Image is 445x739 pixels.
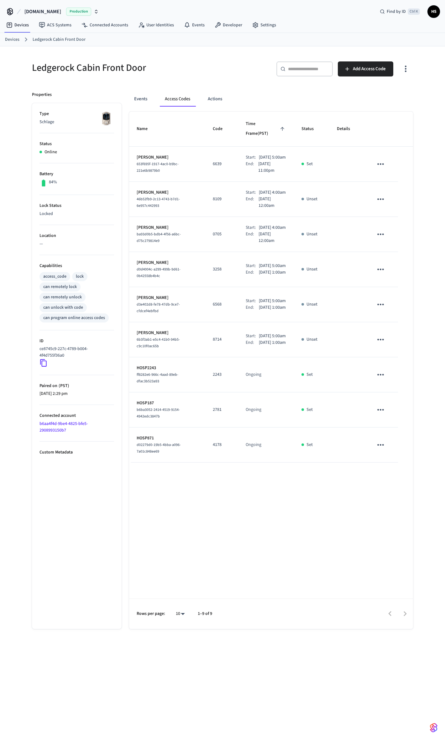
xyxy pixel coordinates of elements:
[258,161,286,174] p: [DATE] 11:00pm
[137,161,179,173] span: 653f695f-1917-4ac0-b9bc-221e6b9879b0
[43,284,77,290] div: can remotely lock
[57,383,69,389] span: ( PST )
[34,19,76,31] a: ACS Systems
[39,141,114,147] p: Status
[213,196,231,202] p: 8109
[259,196,286,209] p: [DATE] 12:00am
[39,111,114,117] p: Type
[306,406,313,413] p: Set
[39,211,114,217] p: Locked
[246,119,286,139] span: Time Frame(PST)
[306,266,317,273] p: Unset
[259,231,286,244] p: [DATE] 12:00am
[213,371,231,378] p: 2243
[39,412,114,419] p: Connected account
[137,197,180,208] span: 46b52fb9-2c13-4743-b7d1-6e957c442993
[259,339,286,346] p: [DATE] 1:00am
[238,392,294,427] td: Ongoing
[137,407,180,419] span: b6ba3052-2414-4519-9154-4942edc3847b
[408,8,420,15] span: Ctrl K
[43,304,83,311] div: can unlock with code
[76,273,84,280] div: lock
[137,611,165,617] p: Rows per page:
[39,263,114,269] p: Capabilities
[33,36,86,43] a: Ledgerock Cabin Front Door
[375,6,425,17] div: Find by IDCtrl K
[24,8,61,15] span: [DOMAIN_NAME]
[198,611,212,617] p: 1–9 of 9
[43,315,105,321] div: can program online access codes
[246,304,259,311] div: End:
[32,92,52,98] p: Properties
[259,224,286,231] p: [DATE] 4:00am
[45,149,57,155] p: Online
[129,92,152,107] button: Events
[306,336,317,343] p: Unset
[137,232,181,244] span: ba93d0b5-bdb4-4f56-a6bc-d75c279814e9
[133,19,179,31] a: User Identities
[247,19,281,31] a: Settings
[137,295,198,301] p: [PERSON_NAME]
[301,124,322,134] span: Status
[213,231,231,238] p: 0705
[246,224,259,231] div: Start:
[238,357,294,392] td: Ongoing
[39,119,114,125] p: Schlage
[160,92,195,107] button: Access Codes
[427,5,440,18] button: HS
[337,124,358,134] span: Details
[137,224,198,231] p: [PERSON_NAME]
[137,435,198,442] p: HOSP871
[259,333,286,339] p: [DATE] 5:00am
[43,273,66,280] div: access_code
[246,269,259,276] div: End:
[137,267,181,279] span: d0d4004c-a299-499b-9d61-0b42558b4b4c
[246,189,259,196] div: Start:
[259,298,286,304] p: [DATE] 5:00am
[213,336,231,343] p: 8714
[353,65,386,73] span: Add Access Code
[306,442,313,448] p: Set
[306,231,317,238] p: Unset
[137,189,198,196] p: [PERSON_NAME]
[39,390,114,397] p: [DATE] 2:29 pm
[43,294,82,301] div: can remotely unlock
[246,231,258,244] div: End:
[98,111,114,126] img: Schlage Sense Smart Deadbolt with Camelot Trim, Front
[66,8,91,16] span: Production
[210,19,247,31] a: Developer
[259,154,286,161] p: [DATE] 5:00am
[259,269,286,276] p: [DATE] 1:00am
[238,427,294,463] td: Ongoing
[39,241,114,247] p: —
[5,36,19,43] a: Devices
[246,154,259,161] div: Start:
[137,365,198,371] p: HOSP2243
[213,442,231,448] p: 4178
[213,406,231,413] p: 2781
[173,609,188,618] div: 10
[259,304,286,311] p: [DATE] 1:00am
[137,400,198,406] p: HOSP187
[39,171,114,177] p: Battery
[306,161,313,167] p: Set
[39,202,114,209] p: Lock Status
[213,124,231,134] span: Code
[246,333,259,339] div: Start:
[32,61,219,74] h5: Ledgerock Cabin Front Door
[39,233,114,239] p: Location
[259,263,286,269] p: [DATE] 5:00am
[39,421,88,433] a: b6aa4f4d-9be4-4825-bfe5-2908993150b7
[129,92,413,107] div: ant example
[203,92,227,107] button: Actions
[137,442,181,454] span: d02279d0-19b5-4bba-a096-7a01c848ee69
[39,383,114,389] p: Paired on
[246,339,259,346] div: End:
[213,266,231,273] p: 3258
[306,371,313,378] p: Set
[306,196,317,202] p: Unset
[137,124,156,134] span: Name
[137,330,198,336] p: [PERSON_NAME]
[387,8,406,15] span: Find by ID
[430,723,437,733] img: SeamLogoGradient.69752ec5.svg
